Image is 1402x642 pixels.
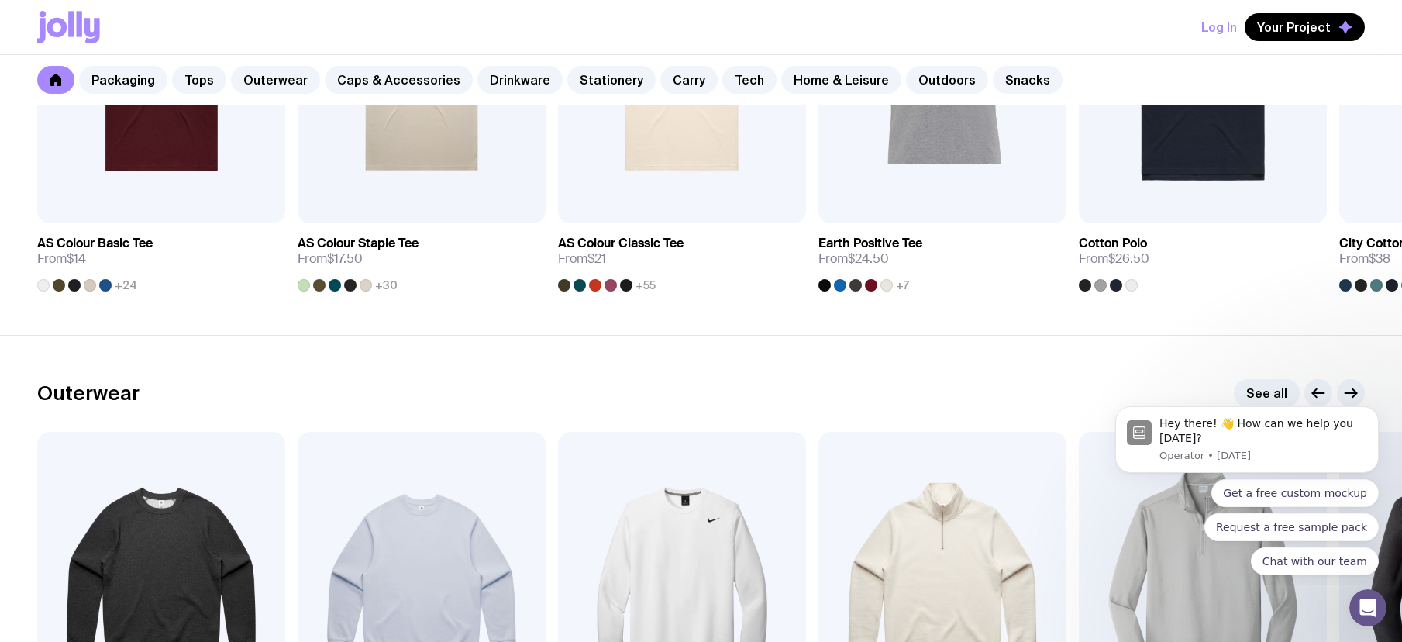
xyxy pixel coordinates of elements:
span: +24 [115,279,137,292]
h3: Earth Positive Tee [818,236,922,251]
h2: Outerwear [37,381,140,405]
iframe: Intercom notifications message [1092,392,1402,585]
span: Your Project [1257,19,1331,35]
a: Tech [722,66,777,94]
h3: AS Colour Basic Tee [37,236,153,251]
span: From [1339,251,1390,267]
a: Carry [660,66,718,94]
span: $14 [67,250,86,267]
span: $17.50 [327,250,363,267]
a: Outerwear [231,66,320,94]
span: From [818,251,889,267]
a: Earth Positive TeeFrom$24.50+7 [818,223,1066,292]
span: +30 [375,279,398,292]
iframe: Intercom live chat [1349,589,1386,626]
span: From [298,251,363,267]
span: $26.50 [1108,250,1149,267]
span: +55 [636,279,656,292]
a: AS Colour Classic TeeFrom$21+55 [558,223,806,292]
span: +7 [896,279,909,292]
a: Drinkware [477,66,563,94]
a: Snacks [993,66,1063,94]
a: Outdoors [906,66,988,94]
a: Caps & Accessories [325,66,473,94]
span: From [558,251,606,267]
button: Log In [1201,13,1237,41]
h3: AS Colour Classic Tee [558,236,684,251]
span: From [37,251,86,267]
a: AS Colour Staple TeeFrom$17.50+30 [298,223,546,292]
a: See all [1234,379,1300,407]
h3: AS Colour Staple Tee [298,236,419,251]
h3: Cotton Polo [1079,236,1147,251]
span: $38 [1369,250,1390,267]
a: Home & Leisure [781,66,901,94]
a: Cotton PoloFrom$26.50 [1079,223,1327,292]
button: Your Project [1245,13,1365,41]
a: AS Colour Basic TeeFrom$14+24 [37,223,285,292]
span: $24.50 [848,250,889,267]
a: Tops [172,66,226,94]
span: From [1079,251,1149,267]
span: $21 [587,250,606,267]
a: Packaging [79,66,167,94]
a: Stationery [567,66,656,94]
